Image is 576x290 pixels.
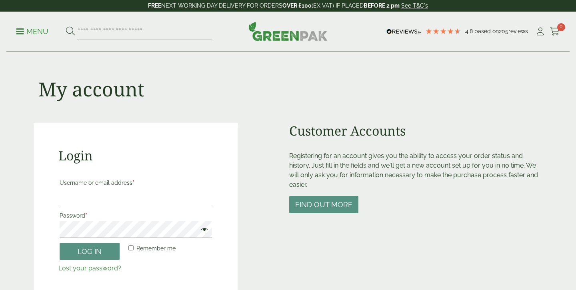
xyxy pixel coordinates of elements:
span: reviews [508,28,528,34]
p: Menu [16,27,48,36]
span: 4.8 [465,28,474,34]
strong: FREE [148,2,161,9]
span: 0 [557,23,565,31]
label: Username or email address [60,177,212,188]
a: Lost your password? [58,264,121,272]
a: See T&C's [401,2,428,9]
a: 0 [550,26,560,38]
p: Registering for an account gives you the ability to access your order status and history. Just fi... [289,151,542,190]
span: 205 [499,28,508,34]
h1: My account [38,78,144,101]
a: Menu [16,27,48,35]
span: Based on [474,28,499,34]
img: GreenPak Supplies [248,22,328,41]
button: Log in [60,243,120,260]
a: Find out more [289,201,358,209]
label: Password [60,210,212,221]
i: Cart [550,28,560,36]
img: REVIEWS.io [386,29,421,34]
span: Remember me [136,245,176,252]
button: Find out more [289,196,358,213]
strong: OVER £100 [282,2,312,9]
h2: Login [58,148,213,163]
div: 4.79 Stars [425,28,461,35]
strong: BEFORE 2 pm [364,2,400,9]
i: My Account [535,28,545,36]
h2: Customer Accounts [289,123,542,138]
input: Remember me [128,245,134,250]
